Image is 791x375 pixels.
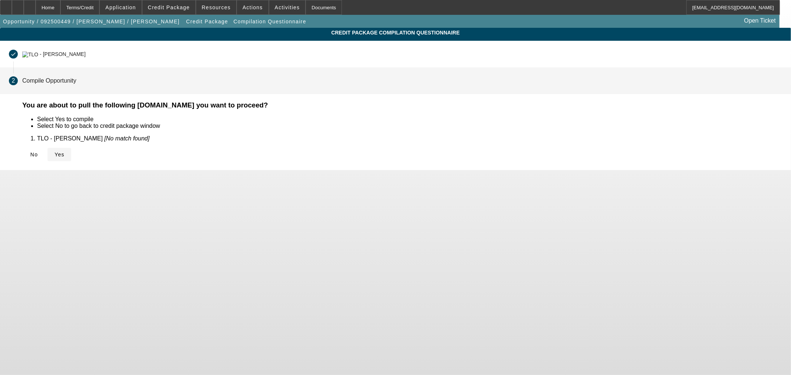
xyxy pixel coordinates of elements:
[40,52,86,57] div: - [PERSON_NAME]
[234,19,306,24] span: Compilation Questionnaire
[142,0,195,14] button: Credit Package
[104,135,149,142] i: [No match found]
[47,148,71,161] button: Yes
[100,0,141,14] button: Application
[275,4,300,10] span: Activities
[105,4,136,10] span: Application
[184,15,230,28] button: Credit Package
[22,101,782,109] h3: You are about to pull the following [DOMAIN_NAME] you want to proceed?
[30,152,38,157] span: No
[148,4,190,10] span: Credit Package
[37,116,782,123] li: Select Yes to compile
[37,135,782,142] p: TLO - [PERSON_NAME]
[237,0,268,14] button: Actions
[186,19,228,24] span: Credit Package
[202,4,231,10] span: Resources
[243,4,263,10] span: Actions
[37,123,782,129] li: Select No to go back to credit package window
[6,30,785,36] span: Credit Package Compilation Questionnaire
[22,52,38,57] img: TLO
[22,77,76,84] p: Compile Opportunity
[196,0,236,14] button: Resources
[55,152,65,157] span: Yes
[12,77,15,84] span: 2
[269,0,306,14] button: Activities
[232,15,308,28] button: Compilation Questionnaire
[741,14,779,27] a: Open Ticket
[22,148,46,161] button: No
[10,51,16,57] mat-icon: done
[3,19,179,24] span: Opportunity / 092500449 / [PERSON_NAME] / [PERSON_NAME]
